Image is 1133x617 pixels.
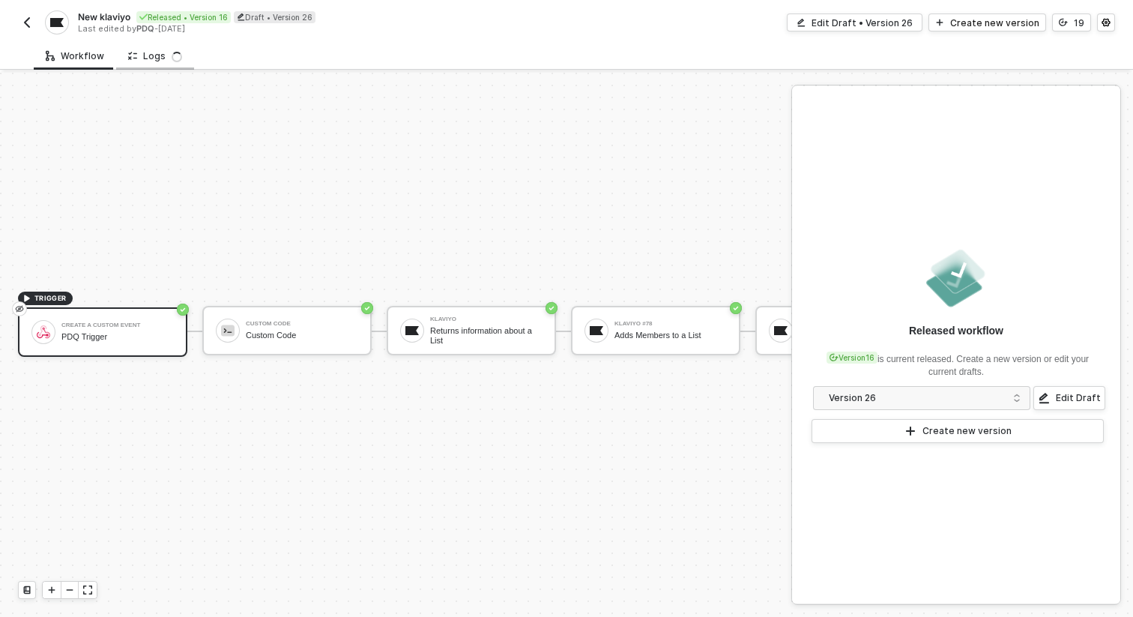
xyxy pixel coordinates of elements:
div: create a custom event [61,322,174,328]
div: Released • Version 16 [136,11,231,23]
span: icon-minus [65,586,74,595]
span: icon-success-page [177,304,189,316]
span: icon-success-page [546,302,558,314]
div: Returns information about a List [430,326,543,345]
div: Draft • Version 26 [234,11,315,23]
img: icon [774,324,788,337]
span: eye-invisible [15,303,24,315]
img: icon [590,324,603,337]
span: icon-play [22,294,31,303]
span: icon-versioning [830,353,839,362]
div: PDQ Trigger [61,332,174,342]
div: Create new version [922,425,1012,437]
span: icon-versioning [1059,18,1068,27]
span: icon-play [47,586,56,595]
img: icon [221,324,235,337]
div: Last edited by - [DATE] [78,23,565,34]
button: Create new version [928,13,1046,31]
div: Adds Members to a List [614,331,727,340]
span: icon-expand [83,586,92,595]
div: Version 16 [827,352,877,364]
div: Logs [128,50,182,62]
div: Custom Code [246,331,358,340]
img: icon [405,324,419,337]
img: back [21,16,33,28]
button: back [18,13,36,31]
span: New klaviyo [78,10,130,23]
div: Edit Draft [1056,392,1101,404]
div: Version 26 [829,390,1005,406]
span: icon-edit [1038,392,1050,404]
div: is current released. Create a new version or edit your current drafts. [810,344,1102,379]
img: released.png [923,245,989,311]
span: icon-edit [237,13,245,21]
span: TRIGGER [34,292,67,304]
div: Custom Code [246,321,358,327]
span: icon-success-page [730,302,742,314]
div: Edit Draft • Version 26 [812,16,913,29]
span: icon-success-page [361,302,373,314]
div: Workflow [46,50,104,62]
div: 19 [1074,16,1084,29]
span: icon-loader [172,51,182,63]
span: icon-edit [797,18,806,27]
img: icon [37,325,50,339]
button: Edit Draft [1033,386,1105,410]
button: Create new version [812,419,1104,443]
div: Klaviyo [430,316,543,322]
div: Klaviyo #78 [614,321,727,327]
div: Released workflow [909,323,1003,338]
button: Edit Draft • Version 26 [787,13,922,31]
img: integration-icon [50,16,63,29]
span: icon-settings [1102,18,1111,27]
span: PDQ [136,23,154,34]
span: icon-play [904,425,916,437]
button: 19 [1052,13,1091,31]
div: Create new version [950,16,1039,29]
span: icon-play [935,18,944,27]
